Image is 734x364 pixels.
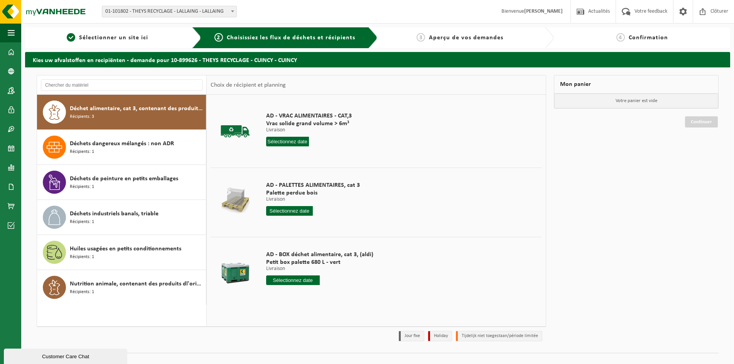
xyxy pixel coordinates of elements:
li: Tijdelijk niet toegestaan/période limitée [456,331,542,341]
span: 4 [616,33,625,42]
button: Déchets industriels banals, triable Récipients: 1 [37,200,206,235]
button: Déchets dangereux mélangés : non ADR Récipients: 1 [37,130,206,165]
input: Chercher du matériel [41,79,202,91]
span: Déchets dangereux mélangés : non ADR [70,139,174,148]
span: AD - BOX déchet alimentaire, cat 3, (aldi) [266,251,373,258]
span: Confirmation [629,35,668,41]
span: Récipients: 1 [70,218,94,226]
span: Récipients: 1 [70,253,94,261]
span: Nutrition animale, contenant des produits dl'origine animale, non emballé, catégorie 3 [70,279,204,289]
span: Sélectionner un site ici [79,35,148,41]
input: Sélectionnez date [266,275,320,285]
span: 1 [67,33,75,42]
div: Mon panier [554,75,719,94]
strong: [PERSON_NAME] [524,8,563,14]
li: Holiday [428,331,452,341]
span: 3 [417,33,425,42]
span: Aperçu de vos demandes [429,35,503,41]
button: Déchets de peinture en petits emballages Récipients: 1 [37,165,206,200]
button: Huiles usagées en petits conditionnements Récipients: 1 [37,235,206,270]
span: Petit box palette 680 L - vert [266,258,373,266]
span: Palette perdue bois [266,189,360,197]
input: Sélectionnez date [266,206,313,216]
p: Livraison [266,127,352,133]
p: Livraison [266,266,373,272]
span: Récipients: 1 [70,289,94,296]
span: Déchet alimentaire, cat 3, contenant des produits d'origine animale, emballage synthétique [70,104,204,113]
input: Sélectionnez date [266,137,309,146]
span: Huiles usagées en petits conditionnements [70,244,181,253]
span: 01-101802 - THEYS RECYCLAGE - LALLAING - LALLAING [102,6,237,17]
span: Récipients: 3 [70,113,94,121]
iframe: chat widget [4,347,129,364]
button: Nutrition animale, contenant des produits dl'origine animale, non emballé, catégorie 3 Récipients: 1 [37,270,206,305]
span: Vrac solide grand volume > 6m³ [266,120,352,127]
a: Continuer [685,116,718,127]
span: Déchets de peinture en petits emballages [70,174,178,183]
li: Jour fixe [399,331,424,341]
span: Choisissiez les flux de déchets et récipients [227,35,355,41]
h2: Kies uw afvalstoffen en recipiënten - demande pour 10-899626 - THEYS RECYCLAGE - CUINCY - CUINCY [25,52,730,67]
p: Votre panier est vide [554,94,718,108]
span: 2 [214,33,223,42]
a: 1Sélectionner un site ici [29,33,186,42]
span: Récipients: 1 [70,148,94,156]
span: AD - VRAC ALIMENTAIRES - CAT,3 [266,112,352,120]
span: Déchets industriels banals, triable [70,209,159,218]
span: Récipients: 1 [70,183,94,191]
p: Livraison [266,197,360,202]
span: AD - PALETTES ALIMENTAIRES, cat 3 [266,181,360,189]
span: 01-101802 - THEYS RECYCLAGE - LALLAING - LALLAING [102,6,236,17]
div: Choix de récipient et planning [207,75,290,95]
button: Déchet alimentaire, cat 3, contenant des produits d'origine animale, emballage synthétique Récipi... [37,95,206,130]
